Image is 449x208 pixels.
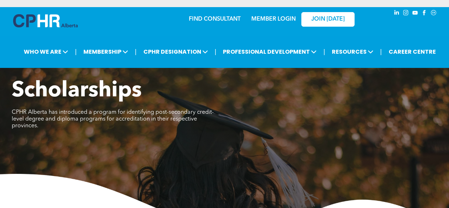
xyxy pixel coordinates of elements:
[215,44,217,59] li: |
[311,16,345,23] span: JOIN [DATE]
[135,44,137,59] li: |
[323,44,325,59] li: |
[393,9,401,18] a: linkedin
[189,16,241,22] a: FIND CONSULTANT
[301,12,355,27] a: JOIN [DATE]
[430,9,438,18] a: Social network
[402,9,410,18] a: instagram
[81,45,130,58] span: MEMBERSHIP
[421,9,428,18] a: facebook
[387,45,438,58] a: CAREER CENTRE
[221,45,319,58] span: PROFESSIONAL DEVELOPMENT
[411,9,419,18] a: youtube
[22,45,70,58] span: WHO WE ARE
[330,45,376,58] span: RESOURCES
[251,16,296,22] a: MEMBER LOGIN
[12,110,214,129] span: CPHR Alberta has introduced a program for identifying post-secondary credit-level degree and dipl...
[141,45,210,58] span: CPHR DESIGNATION
[12,80,142,102] span: Scholarships
[13,14,78,27] img: A blue and white logo for cp alberta
[380,44,382,59] li: |
[75,44,77,59] li: |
